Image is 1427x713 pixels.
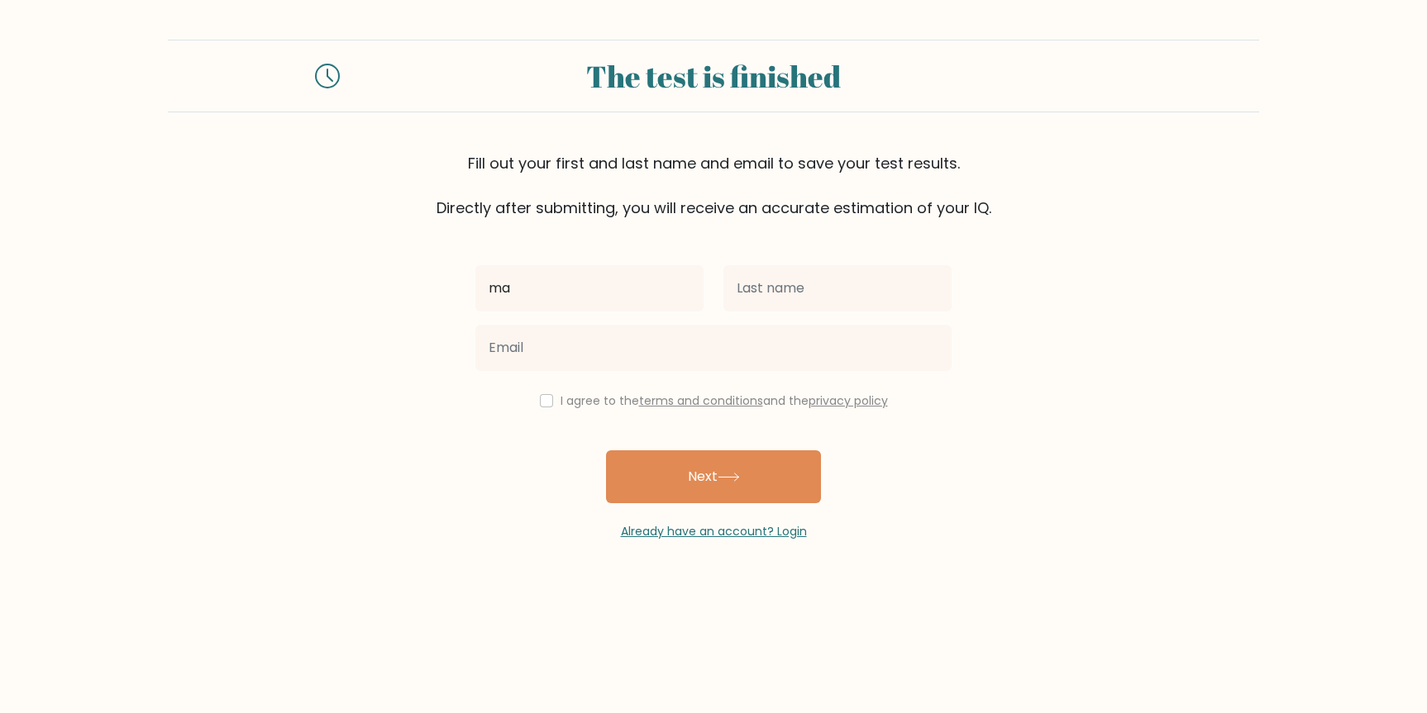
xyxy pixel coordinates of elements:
div: Fill out your first and last name and email to save your test results. Directly after submitting,... [168,152,1259,219]
input: First name [475,265,704,311]
a: privacy policy [809,392,888,409]
div: The test is finished [360,54,1067,98]
a: Already have an account? Login [621,523,807,540]
input: Last name [723,265,952,311]
label: I agree to the and the [561,392,888,409]
button: Next [606,450,821,503]
input: Email [475,325,952,371]
a: terms and conditions [639,392,763,409]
